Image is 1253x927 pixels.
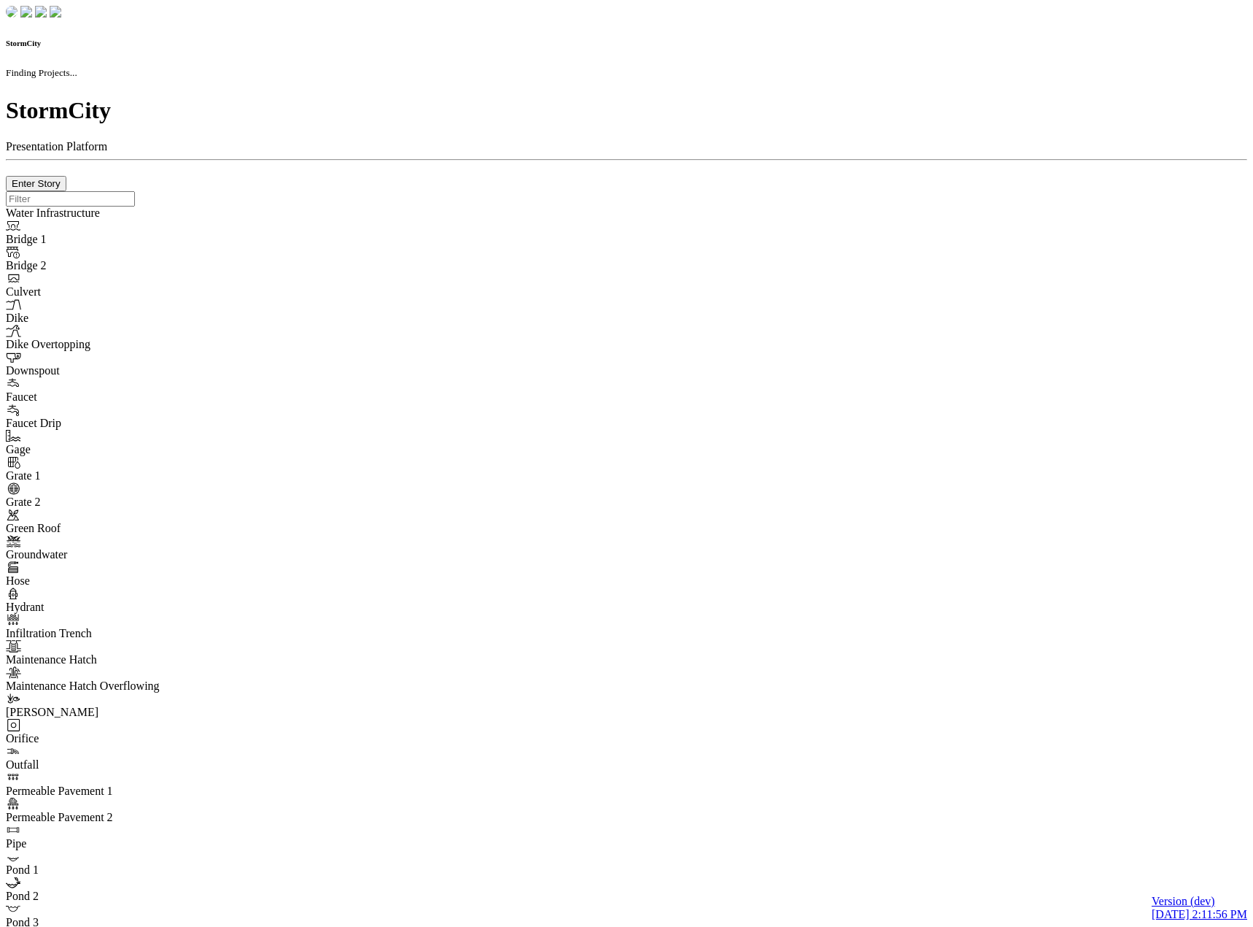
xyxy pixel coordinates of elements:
input: Filter [6,191,135,207]
div: Water Infrastructure [6,207,204,220]
div: Orifice [6,732,204,745]
div: Grate 1 [6,469,204,482]
h1: StormCity [6,97,1247,124]
div: Grate 2 [6,496,204,509]
img: chi-fish-blink.png [50,6,61,18]
div: Culvert [6,285,204,299]
div: Groundwater [6,548,204,561]
img: chi-fish-down.png [6,6,18,18]
div: Maintenance Hatch Overflowing [6,680,204,693]
div: Infiltration Trench [6,627,204,640]
div: Bridge 1 [6,233,204,246]
div: Faucet [6,391,204,404]
div: Hose [6,574,204,588]
h6: StormCity [6,39,1247,47]
div: Dike Overtopping [6,338,204,351]
div: Downspout [6,364,204,377]
div: Outfall [6,758,204,772]
div: Dike [6,312,204,325]
div: Green Roof [6,522,204,535]
div: Hydrant [6,601,204,614]
div: Permeable Pavement 2 [6,811,204,824]
img: chi-fish-up.png [35,6,47,18]
div: Maintenance Hatch [6,653,204,666]
a: Version (dev) [DATE] 2:11:56 PM [1152,895,1247,921]
button: Enter Story [6,176,66,191]
div: Faucet Drip [6,417,204,430]
span: [DATE] 2:11:56 PM [1152,908,1247,920]
div: Permeable Pavement 1 [6,785,204,798]
img: chi-fish-down.png [20,6,32,18]
small: Finding Projects... [6,67,77,78]
div: Bridge 2 [6,259,204,272]
span: Presentation Platform [6,140,107,153]
div: Pipe [6,837,204,850]
div: [PERSON_NAME] [6,706,204,719]
div: Gage [6,443,204,456]
div: Pond 1 [6,863,204,877]
div: Pond 2 [6,890,204,903]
